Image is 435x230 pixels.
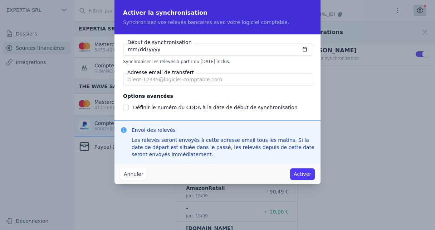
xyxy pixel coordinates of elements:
p: Synchronisez vos relevés bancaires avec votre logiciel comptable. [123,19,312,26]
button: Annuler [120,168,147,180]
h3: Envoi des relevés [132,126,315,134]
label: Définir le numéro du CODA à la date de début de synchronisation [133,105,298,110]
h2: Activer la synchronisation [123,9,312,17]
legend: Options avancées [123,92,173,100]
p: Synchroniser les relevés à partir du [DATE] inclus. [123,59,312,64]
button: Activer [290,168,315,180]
input: client-12345@logiciel-comptable.com [123,73,312,86]
label: Adresse email de transfert [126,69,195,76]
p: Les relevés seront envoyés à cette adresse email tous les matins. Si la date de départ est située... [132,136,315,158]
label: Début de synchronisation [126,39,193,46]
